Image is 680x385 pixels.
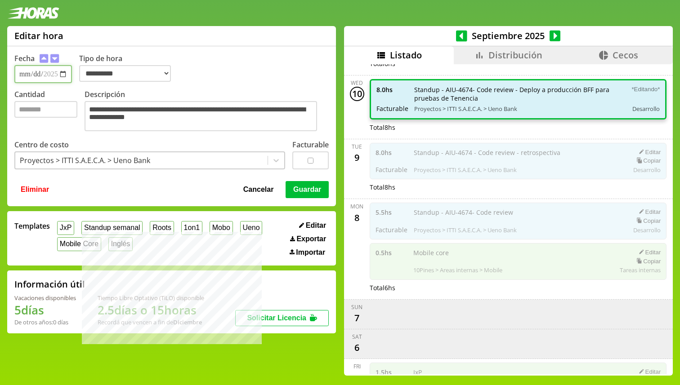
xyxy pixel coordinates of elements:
[14,278,85,290] h2: Información útil
[296,235,326,243] span: Exportar
[241,181,277,198] button: Cancelar
[108,237,133,251] button: Inglés
[14,318,76,326] div: De otros años: 0 días
[613,49,638,61] span: Cecos
[14,294,76,302] div: Vacaciones disponibles
[14,30,63,42] h1: Editar hora
[85,101,317,131] textarea: Descripción
[350,311,364,325] div: 7
[390,49,422,61] span: Listado
[235,310,329,326] button: Solicitar Licencia
[286,181,329,198] button: Guardar
[247,314,306,322] span: Solicitar Licencia
[351,303,362,311] div: Sun
[351,79,363,87] div: Wed
[350,370,364,385] div: 5
[181,221,202,235] button: 1on1
[14,53,35,63] label: Fecha
[20,155,150,165] div: Proyectos > ITTI S.A.E.C.A. > Ueno Bank
[14,89,85,133] label: Cantidad
[350,150,364,165] div: 9
[467,30,550,42] span: Septiembre 2025
[350,203,363,210] div: Mon
[370,123,667,132] div: Total 8 hs
[352,333,362,341] div: Sat
[85,89,329,133] label: Descripción
[7,7,59,19] img: logotipo
[353,363,361,370] div: Fri
[210,221,233,235] button: Mobo
[344,64,673,374] div: scrollable content
[352,143,362,150] div: Tue
[296,248,325,257] span: Importar
[79,53,178,83] label: Tipo de hora
[370,183,667,191] div: Total 8 hs
[350,87,364,101] div: 10
[292,140,329,150] label: Facturable
[488,49,542,61] span: Distribución
[57,221,74,235] button: JxP
[150,221,174,235] button: Roots
[173,318,202,326] b: Diciembre
[98,294,204,302] div: Tiempo Libre Optativo (TiLO) disponible
[79,65,171,82] select: Tipo de hora
[14,302,76,318] h1: 5 días
[350,341,364,355] div: 6
[98,302,204,318] h1: 2.5 días o 15 horas
[296,221,329,230] button: Editar
[370,283,667,292] div: Total 6 hs
[18,181,52,198] button: Eliminar
[81,221,143,235] button: Standup semanal
[14,140,69,150] label: Centro de costo
[240,221,263,235] button: Ueno
[306,221,326,230] span: Editar
[98,318,204,326] div: Recordá que vencen a fin de
[14,221,50,231] span: Templates
[350,210,364,225] div: 8
[57,237,101,251] button: Mobile Core
[287,235,329,243] button: Exportar
[14,101,77,118] input: Cantidad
